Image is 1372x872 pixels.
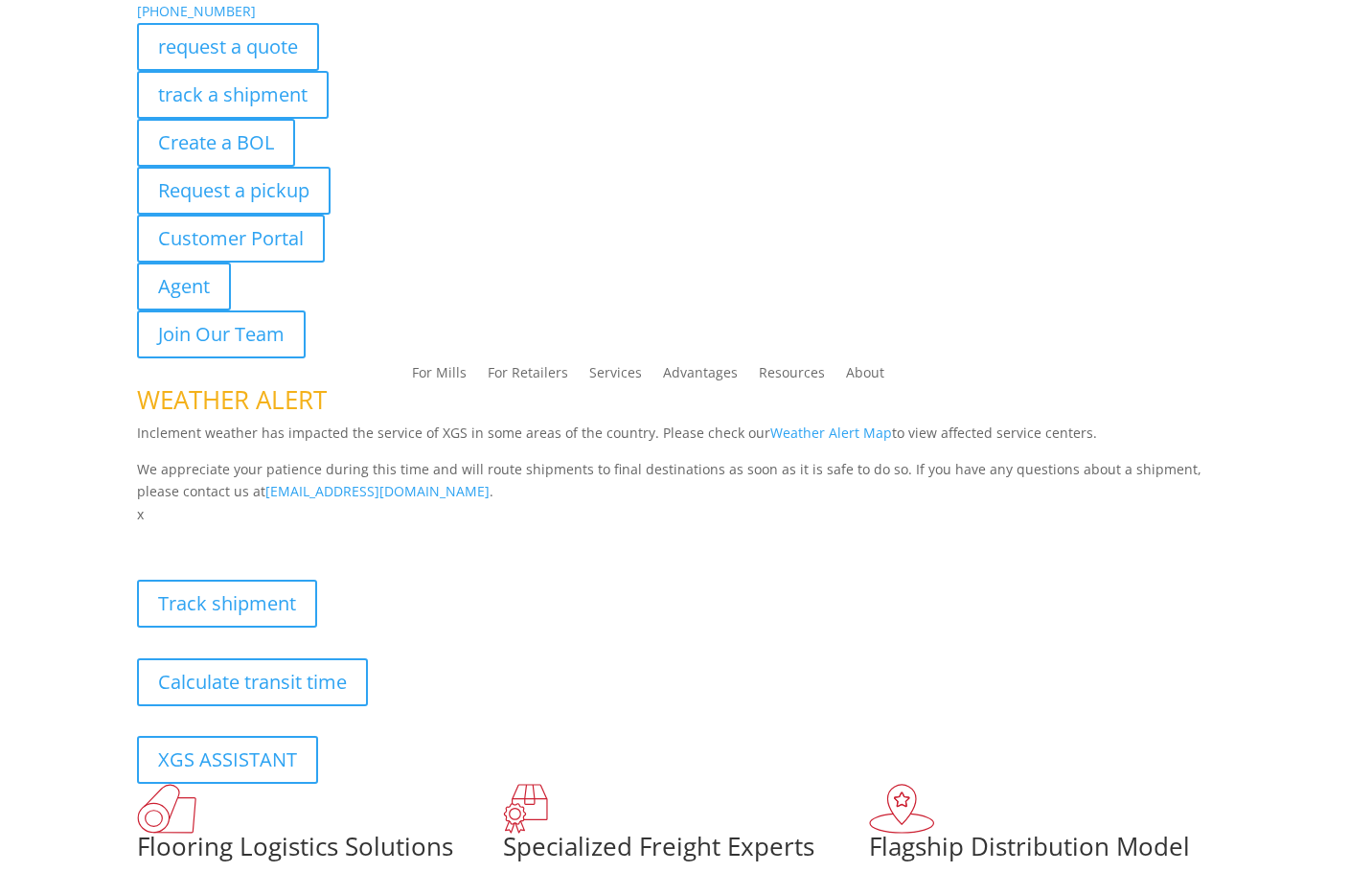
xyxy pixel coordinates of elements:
[137,529,564,547] b: Visibility, transparency, and control for your entire supply chain.
[137,167,331,215] a: Request a pickup
[759,366,825,387] a: Resources
[663,366,738,387] a: Advantages
[137,119,295,167] a: Create a BOL
[137,784,196,834] img: xgs-icon-total-supply-chain-intelligence-red
[869,834,1235,868] h1: Flagship Distribution Model
[503,834,869,868] h1: Specialized Freight Experts
[265,482,490,500] a: [EMAIL_ADDRESS][DOMAIN_NAME]
[137,263,231,310] a: Agent
[137,580,317,628] a: Track shipment
[137,503,1235,526] p: x
[137,23,319,71] a: request a quote
[137,458,1235,504] p: We appreciate your patience during this time and will route shipments to final destinations as so...
[488,366,568,387] a: For Retailers
[412,366,467,387] a: For Mills
[137,310,306,358] a: Join Our Team
[137,215,325,263] a: Customer Portal
[137,834,503,868] h1: Flooring Logistics Solutions
[503,784,548,834] img: xgs-icon-focused-on-flooring-red
[137,2,256,20] a: [PHONE_NUMBER]
[137,71,329,119] a: track a shipment
[770,424,892,442] a: Weather Alert Map
[589,366,642,387] a: Services
[846,366,884,387] a: About
[137,736,318,784] a: XGS ASSISTANT
[137,658,368,706] a: Calculate transit time
[869,784,935,834] img: xgs-icon-flagship-distribution-model-red
[137,422,1235,458] p: Inclement weather has impacted the service of XGS in some areas of the country. Please check our ...
[137,382,327,417] span: WEATHER ALERT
